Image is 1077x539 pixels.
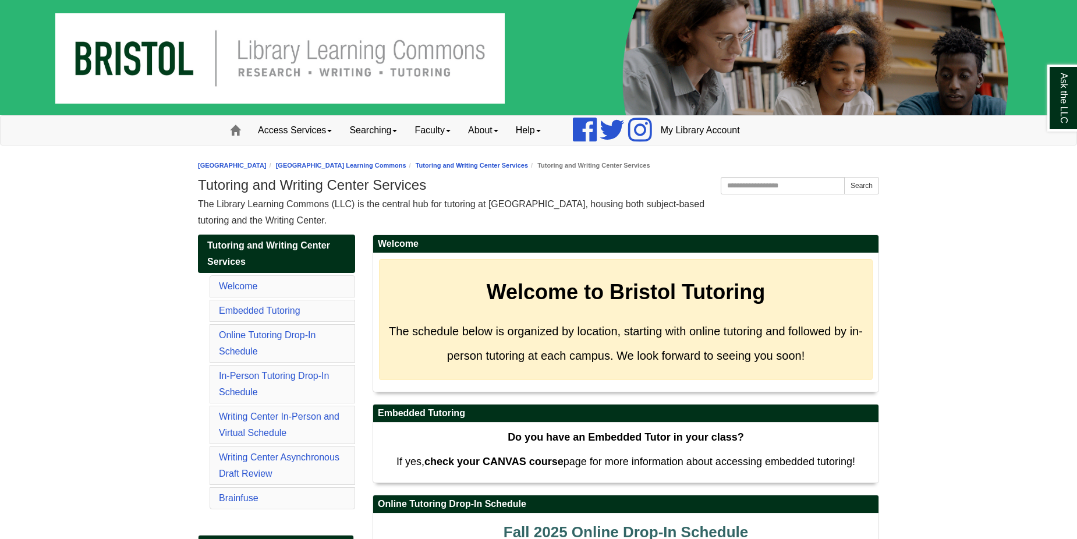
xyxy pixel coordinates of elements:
a: Embedded Tutoring [219,306,300,315]
span: The Library Learning Commons (LLC) is the central hub for tutoring at [GEOGRAPHIC_DATA], housing ... [198,199,704,225]
a: Tutoring and Writing Center Services [198,235,355,273]
nav: breadcrumb [198,160,879,171]
a: Online Tutoring Drop-In Schedule [219,330,316,356]
a: My Library Account [652,116,749,145]
a: Writing Center In-Person and Virtual Schedule [219,412,339,438]
strong: Welcome to Bristol Tutoring [487,280,766,304]
span: If yes, page for more information about accessing embedded tutoring! [396,456,855,467]
h1: Tutoring and Writing Center Services [198,177,879,193]
span: Tutoring and Writing Center Services [207,240,330,267]
a: Faculty [406,116,459,145]
a: Welcome [219,281,257,291]
h2: Welcome [373,235,878,253]
a: Brainfuse [219,493,258,503]
span: The schedule below is organized by location, starting with online tutoring and followed by in-per... [389,325,863,362]
a: Access Services [249,116,341,145]
h2: Embedded Tutoring [373,405,878,423]
a: In-Person Tutoring Drop-In Schedule [219,371,329,397]
a: About [459,116,507,145]
li: Tutoring and Writing Center Services [528,160,650,171]
a: Writing Center Asynchronous Draft Review [219,452,339,478]
a: [GEOGRAPHIC_DATA] Learning Commons [276,162,406,169]
a: Tutoring and Writing Center Services [416,162,528,169]
h2: Online Tutoring Drop-In Schedule [373,495,878,513]
strong: Do you have an Embedded Tutor in your class? [508,431,744,443]
button: Search [844,177,879,194]
a: [GEOGRAPHIC_DATA] [198,162,267,169]
strong: check your CANVAS course [424,456,564,467]
a: Searching [341,116,406,145]
a: Help [507,116,550,145]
